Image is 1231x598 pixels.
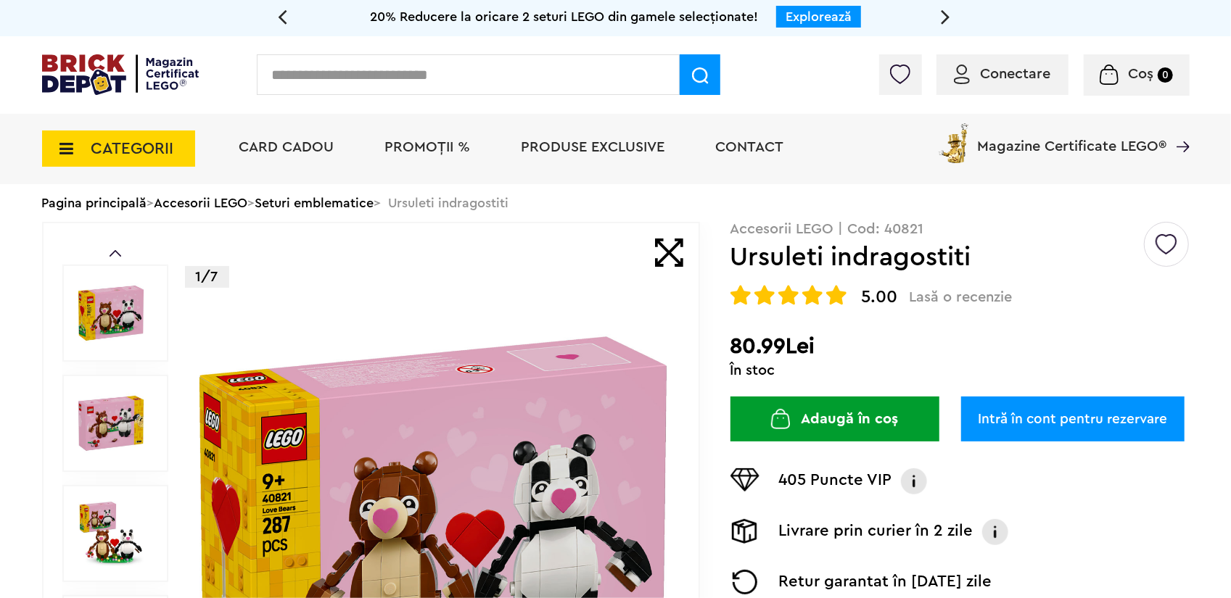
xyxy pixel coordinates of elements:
img: Puncte VIP [730,468,759,491]
a: Card Cadou [239,140,334,154]
span: Coș [1128,67,1153,81]
img: Evaluare cu stele [754,285,775,305]
span: CATEGORII [91,141,174,157]
span: 20% Reducere la oricare 2 seturi LEGO din gamele selecționate! [370,10,758,23]
p: Livrare prin curier în 2 zile [779,519,973,545]
img: Ursuleti indragostiti [78,391,144,456]
h2: 80.99Lei [730,333,1190,360]
span: Magazine Certificate LEGO® [978,120,1167,154]
div: > > > Ursuleti indragostiti [42,184,1190,222]
img: Returnare [730,570,759,594]
a: Seturi emblematice [255,196,374,209]
img: Info VIP [899,468,929,494]
a: Intră în cont pentru rezervare [961,396,1185,441]
a: PROMOȚII % [385,140,471,154]
p: 1/7 [185,266,229,288]
img: Ursuleti indragostiti LEGO 40821 [78,501,144,566]
p: Accesorii LEGO | Cod: 40821 [730,222,1190,236]
a: Explorează [786,10,852,23]
a: Contact [716,140,784,154]
img: Evaluare cu stele [730,285,751,305]
img: Evaluare cu stele [778,285,799,305]
a: Produse exclusive [522,140,665,154]
p: Retur garantat în [DATE] zile [779,570,992,594]
span: Conectare [981,67,1051,81]
img: Info livrare prin curier [981,519,1010,545]
p: 405 Puncte VIP [779,468,892,494]
a: Accesorii LEGO [155,196,248,209]
div: În stoc [730,363,1190,378]
a: Prev [110,250,121,257]
img: Livrare [730,519,759,544]
img: Evaluare cu stele [826,285,847,305]
span: 5.00 [862,288,898,306]
img: Evaluare cu stele [802,285,823,305]
a: Conectare [954,67,1051,81]
small: 0 [1158,67,1173,83]
span: Lasă o recenzie [910,288,1013,306]
a: Pagina principală [42,196,147,209]
img: Ursuleti indragostiti [78,281,144,346]
button: Adaugă în coș [730,396,939,441]
a: Magazine Certificate LEGO® [1167,120,1190,135]
h1: Ursuleti indragostiti [730,244,1143,270]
